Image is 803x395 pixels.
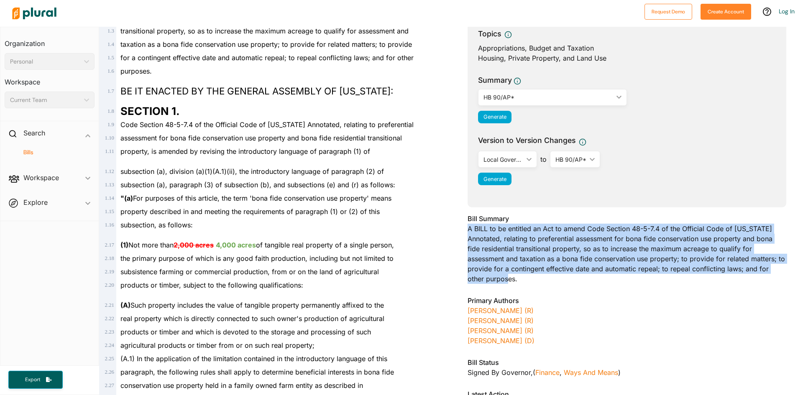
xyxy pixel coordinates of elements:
h2: Search [23,128,45,138]
span: 1 . 12 [105,168,114,174]
span: 2 . 24 [105,342,114,348]
span: for a contingent effective date and automatic repeal; to repeal conflicting laws; and for other [120,54,414,62]
button: Create Account [701,4,751,20]
button: Generate [478,173,511,185]
span: Such property includes the value of tangible property permanently affixed to the [120,301,384,309]
span: (A.1) In the application of the limitation contained in the introductory language of this [120,354,387,363]
a: [PERSON_NAME] (R) [468,306,534,315]
h3: Bill Summary [468,214,786,224]
button: Export [8,371,63,389]
span: real property which is directly connected to such owner's production of agricultural [120,314,384,323]
span: 2 . 18 [105,255,114,261]
div: Housing, Private Property, and Land Use [478,53,776,63]
span: purposes. [120,67,152,75]
span: Generate [483,176,506,182]
span: products or timber and which is devoted to the storage and processing of such [120,328,371,336]
a: [PERSON_NAME] (D) [468,336,534,345]
div: Signed by Governor , ( ) [468,367,786,377]
span: 1 . 7 [107,88,114,94]
span: the primary purpose of which is any good faith production, including but not limited to [120,254,394,262]
span: paragraph, the following rules shall apply to determine beneficial interests in bona fide [120,368,394,376]
del: 2,000 acres [174,241,214,249]
span: property described in and meeting the requirements of paragraph (1) or (2) of this [120,207,380,216]
span: subsection (a), paragraph (3) of subsection (b), and subsections (e) and (r) as follows: [120,181,395,189]
div: Local Government Fiscal Note [483,155,523,164]
span: transitional property, so as to increase the maximum acreage to qualify for assessment and [120,27,409,35]
a: Finance [535,368,560,377]
div: Personal [10,57,81,66]
span: 1 . 13 [105,182,114,188]
span: 2 . 19 [105,269,114,275]
span: 2 . 20 [105,282,114,288]
span: 2 . 21 [105,302,114,308]
span: 1 . 15 [105,209,114,214]
span: 1 . 14 [105,195,114,201]
span: Code Section 48-5-7.4 of the Official Code of [US_STATE] Annotated, relating to preferential [120,120,414,129]
span: 2 . 26 [105,369,114,375]
div: Appropriations, Budget and Taxation [478,43,776,53]
span: subsection (a), division (a)(1)(A.1)(ii), the introductory language of paragraph (2) of [120,167,384,176]
span: property, is amended by revising the introductory language of paragraph (1) of [120,147,370,155]
span: BE IT ENACTED BY THE GENERAL ASSEMBLY OF [US_STATE]: [120,85,393,97]
span: 1 . 11 [105,148,114,154]
a: Request Demo [644,7,692,15]
span: 1 . 5 [107,55,114,61]
a: [PERSON_NAME] (R) [468,316,534,325]
a: Create Account [701,7,751,15]
span: Not more than of tangible real property of a single person, [120,241,394,249]
span: 1 . 4 [107,41,114,47]
div: Current Team [10,96,81,104]
span: 1 . 3 [107,28,114,34]
span: 1 . 6 [107,68,114,74]
div: HB 90/AP* [555,155,586,164]
span: assessment for bona fide conservation use property and bona fide residential transitional [120,134,402,142]
span: subsistence farming or commercial production, from or on the land of agricultural [120,268,379,276]
span: products or timber, subject to the following qualifications: [120,281,303,289]
a: Bills [13,148,90,156]
span: 2 . 22 [105,316,114,321]
h3: Summary [478,75,512,86]
span: 2 . 25 [105,356,114,362]
ins: 4,000 acres [216,241,256,249]
span: taxation as a bona fide conservation use property; to provide for related matters; to provide [120,40,412,48]
span: Export [19,376,46,383]
h3: Bill Status [468,357,786,367]
span: Generate [483,114,506,120]
a: Log In [779,8,795,15]
h3: Primary Authors [468,296,786,306]
strong: (A) [120,301,130,309]
span: 2 . 23 [105,329,114,335]
h3: Organization [5,31,95,50]
h3: Workspace [5,70,95,88]
div: HB 90/AP* [483,93,613,102]
span: 1 . 16 [105,222,114,228]
h3: Topics [478,28,501,39]
a: [PERSON_NAME] (R) [468,326,534,335]
span: 1 . 8 [107,108,114,114]
span: 1 . 9 [107,122,114,127]
span: 1 . 10 [105,135,114,141]
span: 2 . 27 [105,382,114,388]
span: subsection, as follows: [120,221,193,229]
span: conservation use property held in a family owned farm entity as described in [120,381,363,390]
span: to [537,154,550,164]
strong: "(a) [120,194,133,202]
span: Version to Version Changes [478,135,575,146]
strong: SECTION 1. [120,104,180,117]
a: Ways and Means [564,368,618,377]
span: 2 . 17 [105,242,114,248]
span: For purposes of this article, the term 'bona fide conservation use property' means [120,194,391,202]
strong: (1) [120,241,128,249]
button: Request Demo [644,4,692,20]
div: A BILL to be entitled an Act to amend Code Section 48-5-7.4 of the Official Code of [US_STATE] An... [468,214,786,289]
button: Generate [478,111,511,123]
span: agricultural products or timber from or on such real property; [120,341,315,349]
